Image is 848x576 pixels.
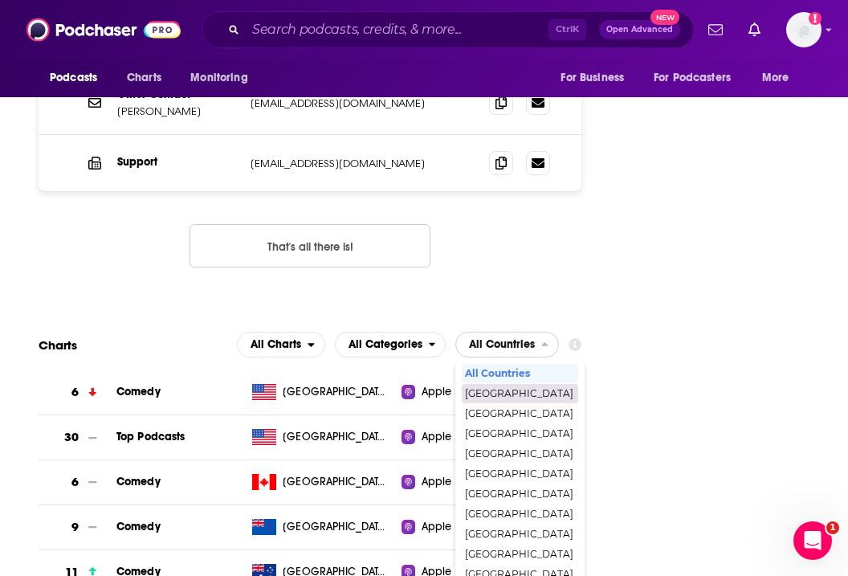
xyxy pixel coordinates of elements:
[462,545,578,564] div: Brazil
[251,157,463,170] p: [EMAIL_ADDRESS][DOMAIN_NAME]
[793,521,832,560] iframe: Intercom live chat
[117,155,238,169] p: Support
[237,332,325,357] h2: Platforms
[71,473,79,492] h3: 6
[237,332,325,357] button: open menu
[39,370,116,415] a: 6
[702,16,729,43] a: Show notifications dropdown
[127,67,161,89] span: Charts
[826,521,839,534] span: 1
[462,364,578,383] div: All Countries
[116,63,171,93] a: Charts
[654,67,731,89] span: For Podcasters
[422,519,452,535] span: Apple
[26,14,181,45] img: Podchaser - Follow, Share and Rate Podcasts
[39,415,116,460] a: 30
[251,339,301,350] span: All Charts
[246,384,402,400] a: [GEOGRAPHIC_DATA]
[71,518,79,537] h3: 9
[643,63,754,93] button: open menu
[402,474,488,490] a: Apple
[283,474,387,490] span: Canada
[422,384,452,400] span: Apple
[462,404,578,423] div: Albania
[465,369,573,378] span: All Countries
[455,332,559,357] h2: Countries
[39,337,77,353] h2: Charts
[462,505,578,524] div: Belgium
[465,529,573,539] span: [GEOGRAPHIC_DATA]
[202,11,694,48] div: Search podcasts, credits, & more...
[462,384,578,403] div: United States
[762,67,789,89] span: More
[465,509,573,519] span: [GEOGRAPHIC_DATA]
[650,10,679,25] span: New
[283,519,387,535] span: New Zealand
[402,429,488,445] a: Apple
[462,464,578,484] div: Austria
[246,429,402,445] a: [GEOGRAPHIC_DATA]
[549,63,644,93] button: open menu
[422,474,452,490] span: Apple
[462,444,578,464] div: Australia
[283,384,387,400] span: United States
[179,63,268,93] button: open menu
[246,474,402,490] a: [GEOGRAPHIC_DATA]
[335,332,446,357] button: open menu
[469,339,535,350] span: All Countries
[64,428,79,447] h3: 30
[246,519,402,535] a: [GEOGRAPHIC_DATA]
[809,12,821,25] svg: Add a profile image
[465,489,573,499] span: [GEOGRAPHIC_DATA]
[251,96,463,110] p: [EMAIL_ADDRESS][DOMAIN_NAME]
[462,484,578,504] div: Bahrain
[190,224,430,268] button: Nothing here.
[116,475,161,488] a: Comedy
[465,389,573,398] span: [GEOGRAPHIC_DATA]
[462,424,578,443] div: Armenia
[465,469,573,479] span: [GEOGRAPHIC_DATA]
[283,429,387,445] span: United States
[39,460,116,505] a: 6
[786,12,821,47] button: Show profile menu
[402,384,488,400] a: Apple
[349,339,422,350] span: All Categories
[606,26,673,34] span: Open Advanced
[117,104,238,118] p: [PERSON_NAME]
[50,67,97,89] span: Podcasts
[402,519,488,535] a: Apple
[599,20,680,39] button: Open AdvancedNew
[465,409,573,419] span: [GEOGRAPHIC_DATA]
[39,505,116,549] a: 9
[548,19,586,40] span: Ctrl K
[561,67,624,89] span: For Business
[190,67,247,89] span: Monitoring
[116,385,161,398] a: Comedy
[462,525,578,544] div: Bosnia and Herzegovina
[39,63,118,93] button: open menu
[335,332,446,357] h2: Categories
[465,449,573,459] span: [GEOGRAPHIC_DATA]
[742,16,767,43] a: Show notifications dropdown
[786,12,821,47] img: User Profile
[455,332,559,357] button: close menu
[116,520,161,533] a: Comedy
[751,63,809,93] button: open menu
[786,12,821,47] span: Logged in as calellac
[465,549,573,559] span: [GEOGRAPHIC_DATA]
[422,429,452,445] span: Apple
[246,17,548,43] input: Search podcasts, credits, & more...
[71,383,79,402] h3: 6
[116,430,185,443] a: Top Podcasts
[465,429,573,439] span: [GEOGRAPHIC_DATA]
